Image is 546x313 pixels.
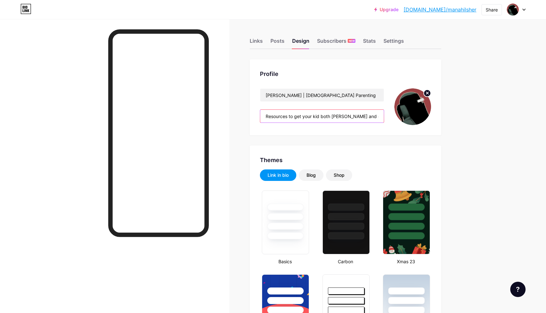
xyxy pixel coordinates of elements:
[334,172,345,178] div: Shop
[394,88,431,125] img: manahilsher
[307,172,316,178] div: Blog
[507,4,519,16] img: manahilsher
[404,6,476,13] a: [DOMAIN_NAME]/manahilsher
[250,37,263,48] div: Links
[270,37,284,48] div: Posts
[321,258,371,265] div: Carbon
[260,89,384,101] input: Name
[383,37,404,48] div: Settings
[292,37,309,48] div: Design
[260,258,310,265] div: Basics
[349,39,355,43] span: NEW
[486,6,498,13] div: Share
[260,110,384,123] input: Bio
[268,172,289,178] div: Link in bio
[317,37,355,48] div: Subscribers
[260,70,431,78] div: Profile
[260,156,431,164] div: Themes
[381,258,431,265] div: Xmas 23
[363,37,376,48] div: Stats
[374,7,398,12] a: Upgrade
